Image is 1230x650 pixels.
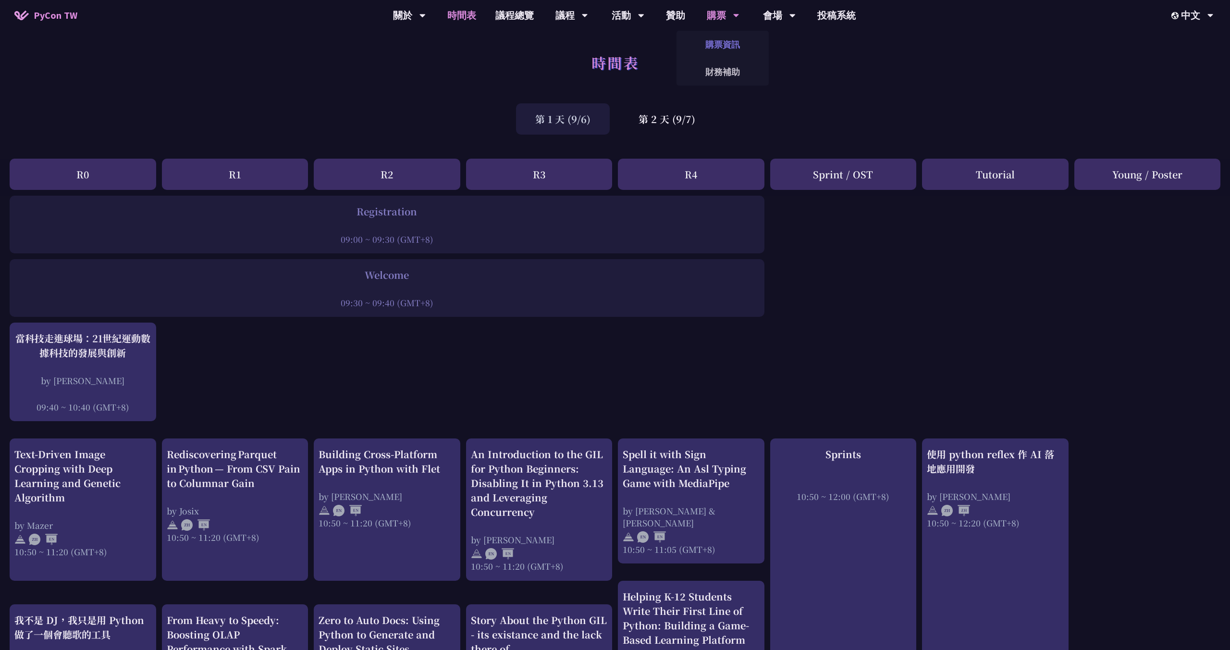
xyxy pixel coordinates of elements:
[319,447,455,476] div: Building Cross-Platform Apps in Python with Flet
[676,33,769,56] a: 購票資訊
[167,447,304,490] div: Rediscovering Parquet in Python — From CSV Pain to Columnar Gain
[333,505,362,516] img: ENEN.5a408d1.svg
[637,531,666,543] img: ENEN.5a408d1.svg
[466,159,613,190] div: R3
[14,401,151,413] div: 09:40 ~ 10:40 (GMT+8)
[167,505,304,517] div: by Josix
[14,375,151,387] div: by [PERSON_NAME]
[319,517,455,529] div: 10:50 ~ 11:20 (GMT+8)
[10,159,156,190] div: R0
[14,534,26,545] img: svg+xml;base64,PHN2ZyB4bWxucz0iaHR0cDovL3d3dy53My5vcmcvMjAwMC9zdmciIHdpZHRoPSIyNCIgaGVpZ2h0PSIyNC...
[623,447,760,490] div: Spell it with Sign Language: An Asl Typing Game with MediaPipe
[623,543,760,555] div: 10:50 ~ 11:05 (GMT+8)
[471,548,482,560] img: svg+xml;base64,PHN2ZyB4bWxucz0iaHR0cDovL3d3dy53My5vcmcvMjAwMC9zdmciIHdpZHRoPSIyNCIgaGVpZ2h0PSIyNC...
[623,505,760,529] div: by [PERSON_NAME] & [PERSON_NAME]
[775,490,912,502] div: 10:50 ~ 12:00 (GMT+8)
[181,519,210,531] img: ZHEN.371966e.svg
[471,447,608,519] div: An Introduction to the GIL for Python Beginners: Disabling It in Python 3.13 and Leveraging Concu...
[471,534,608,546] div: by [PERSON_NAME]
[516,103,610,135] div: 第 1 天 (9/6)
[485,548,514,560] img: ENEN.5a408d1.svg
[1074,159,1221,190] div: Young / Poster
[591,48,639,77] h1: 時間表
[167,447,304,573] a: Rediscovering Parquet in Python — From CSV Pain to Columnar Gain by Josix 10:50 ~ 11:20 (GMT+8)
[167,519,178,531] img: svg+xml;base64,PHN2ZyB4bWxucz0iaHR0cDovL3d3dy53My5vcmcvMjAwMC9zdmciIHdpZHRoPSIyNCIgaGVpZ2h0PSIyNC...
[471,560,608,572] div: 10:50 ~ 11:20 (GMT+8)
[927,517,1064,529] div: 10:50 ~ 12:20 (GMT+8)
[775,447,912,462] div: Sprints
[471,447,608,573] a: An Introduction to the GIL for Python Beginners: Disabling It in Python 3.13 and Leveraging Concu...
[319,505,330,516] img: svg+xml;base64,PHN2ZyB4bWxucz0iaHR0cDovL3d3dy53My5vcmcvMjAwMC9zdmciIHdpZHRoPSIyNCIgaGVpZ2h0PSIyNC...
[319,490,455,502] div: by [PERSON_NAME]
[14,447,151,505] div: Text-Driven Image Cropping with Deep Learning and Genetic Algorithm
[14,268,760,282] div: Welcome
[618,159,764,190] div: R4
[1171,12,1181,19] img: Locale Icon
[619,103,714,135] div: 第 2 天 (9/7)
[167,531,304,543] div: 10:50 ~ 11:20 (GMT+8)
[14,519,151,531] div: by Mazer
[676,61,769,83] a: 財務補助
[14,11,29,20] img: Home icon of PyCon TW 2025
[162,159,308,190] div: R1
[14,331,151,360] div: 當科技走進球場：21世紀運動數據科技的發展與創新
[623,531,634,543] img: svg+xml;base64,PHN2ZyB4bWxucz0iaHR0cDovL3d3dy53My5vcmcvMjAwMC9zdmciIHdpZHRoPSIyNCIgaGVpZ2h0PSIyNC...
[941,505,970,516] img: ZHZH.38617ef.svg
[927,505,938,516] img: svg+xml;base64,PHN2ZyB4bWxucz0iaHR0cDovL3d3dy53My5vcmcvMjAwMC9zdmciIHdpZHRoPSIyNCIgaGVpZ2h0PSIyNC...
[14,204,760,219] div: Registration
[14,233,760,245] div: 09:00 ~ 09:30 (GMT+8)
[5,3,87,27] a: PyCon TW
[14,447,151,573] a: Text-Driven Image Cropping with Deep Learning and Genetic Algorithm by Mazer 10:50 ~ 11:20 (GMT+8)
[34,8,77,23] span: PyCon TW
[623,447,760,555] a: Spell it with Sign Language: An Asl Typing Game with MediaPipe by [PERSON_NAME] & [PERSON_NAME] 1...
[14,546,151,558] div: 10:50 ~ 11:20 (GMT+8)
[922,159,1069,190] div: Tutorial
[319,447,455,573] a: Building Cross-Platform Apps in Python with Flet by [PERSON_NAME] 10:50 ~ 11:20 (GMT+8)
[14,297,760,309] div: 09:30 ~ 09:40 (GMT+8)
[14,613,151,642] div: 我不是 DJ，我只是用 Python 做了一個會聽歌的工具
[14,331,151,413] a: 當科技走進球場：21世紀運動數據科技的發展與創新 by [PERSON_NAME] 09:40 ~ 10:40 (GMT+8)
[927,447,1064,476] div: 使用 python reflex 作 AI 落地應用開發
[29,534,58,545] img: ZHEN.371966e.svg
[927,490,1064,502] div: by [PERSON_NAME]
[770,159,917,190] div: Sprint / OST
[314,159,460,190] div: R2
